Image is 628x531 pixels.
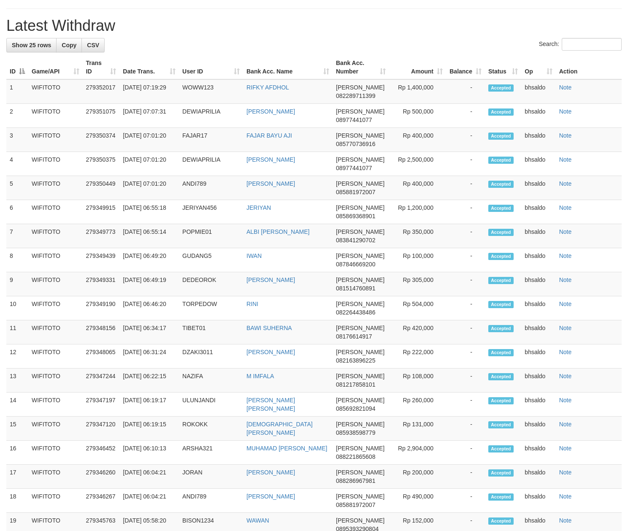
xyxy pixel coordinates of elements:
[6,320,28,344] td: 11
[179,104,243,128] td: DEWIAPRILIA
[119,79,179,104] td: [DATE] 07:19:29
[336,477,375,484] span: Copy 088286967981 to clipboard
[83,417,120,441] td: 279347120
[336,116,372,123] span: Copy 08977441077 to clipboard
[521,441,555,465] td: bhsaldo
[83,393,120,417] td: 279347197
[559,349,572,355] a: Note
[389,489,446,513] td: Rp 490,000
[488,277,514,284] span: Accepted
[389,128,446,152] td: Rp 400,000
[179,152,243,176] td: DEWIAPRILIA
[83,55,120,79] th: Trans ID: activate to sort column ascending
[28,368,83,393] td: WIFITOTO
[446,128,485,152] td: -
[488,181,514,188] span: Accepted
[336,501,375,508] span: Copy 085881972007 to clipboard
[119,320,179,344] td: [DATE] 06:34:17
[389,104,446,128] td: Rp 500,000
[336,357,375,364] span: Copy 082163896225 to clipboard
[246,156,295,163] a: [PERSON_NAME]
[389,393,446,417] td: Rp 260,000
[559,397,572,404] a: Note
[83,79,120,104] td: 279352017
[83,441,120,465] td: 279346452
[488,205,514,212] span: Accepted
[179,248,243,272] td: GUDANG5
[389,368,446,393] td: Rp 108,000
[6,393,28,417] td: 14
[521,128,555,152] td: bhsaldo
[521,368,555,393] td: bhsaldo
[179,200,243,224] td: JERIYAN456
[488,229,514,236] span: Accepted
[28,176,83,200] td: WIFITOTO
[28,104,83,128] td: WIFITOTO
[28,272,83,296] td: WIFITOTO
[56,38,82,52] a: Copy
[246,445,327,452] a: MUHAMAD [PERSON_NAME]
[336,213,375,219] span: Copy 085869368901 to clipboard
[83,465,120,489] td: 279346260
[6,368,28,393] td: 13
[485,55,521,79] th: Status: activate to sort column ascending
[521,200,555,224] td: bhsaldo
[119,489,179,513] td: [DATE] 06:04:21
[28,296,83,320] td: WIFITOTO
[28,393,83,417] td: WIFITOTO
[336,493,384,500] span: [PERSON_NAME]
[559,204,572,211] a: Note
[6,489,28,513] td: 18
[28,248,83,272] td: WIFITOTO
[336,141,375,147] span: Copy 085770736916 to clipboard
[246,276,295,283] a: [PERSON_NAME]
[389,176,446,200] td: Rp 400,000
[488,469,514,477] span: Accepted
[83,296,120,320] td: 279349190
[488,84,514,92] span: Accepted
[336,156,384,163] span: [PERSON_NAME]
[28,320,83,344] td: WIFITOTO
[6,152,28,176] td: 4
[6,128,28,152] td: 3
[336,469,384,476] span: [PERSON_NAME]
[336,108,384,115] span: [PERSON_NAME]
[246,108,295,115] a: [PERSON_NAME]
[446,344,485,368] td: -
[559,493,572,500] a: Note
[246,517,269,524] a: WAWAN
[336,453,375,460] span: Copy 088221865608 to clipboard
[336,421,384,428] span: [PERSON_NAME]
[488,301,514,308] span: Accepted
[389,344,446,368] td: Rp 222,000
[6,55,28,79] th: ID: activate to sort column descending
[559,156,572,163] a: Note
[446,224,485,248] td: -
[446,79,485,104] td: -
[446,272,485,296] td: -
[83,272,120,296] td: 279349331
[389,272,446,296] td: Rp 305,000
[336,373,384,379] span: [PERSON_NAME]
[559,252,572,259] a: Note
[83,368,120,393] td: 279347244
[119,393,179,417] td: [DATE] 06:19:17
[488,157,514,164] span: Accepted
[336,325,384,331] span: [PERSON_NAME]
[6,38,57,52] a: Show 25 rows
[246,493,295,500] a: [PERSON_NAME]
[119,200,179,224] td: [DATE] 06:55:18
[28,417,83,441] td: WIFITOTO
[521,104,555,128] td: bhsaldo
[488,349,514,356] span: Accepted
[559,228,572,235] a: Note
[28,128,83,152] td: WIFITOTO
[6,272,28,296] td: 9
[336,349,384,355] span: [PERSON_NAME]
[119,128,179,152] td: [DATE] 07:01:20
[119,465,179,489] td: [DATE] 06:04:21
[83,200,120,224] td: 279349915
[83,248,120,272] td: 279349439
[179,296,243,320] td: TORPEDOW
[488,253,514,260] span: Accepted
